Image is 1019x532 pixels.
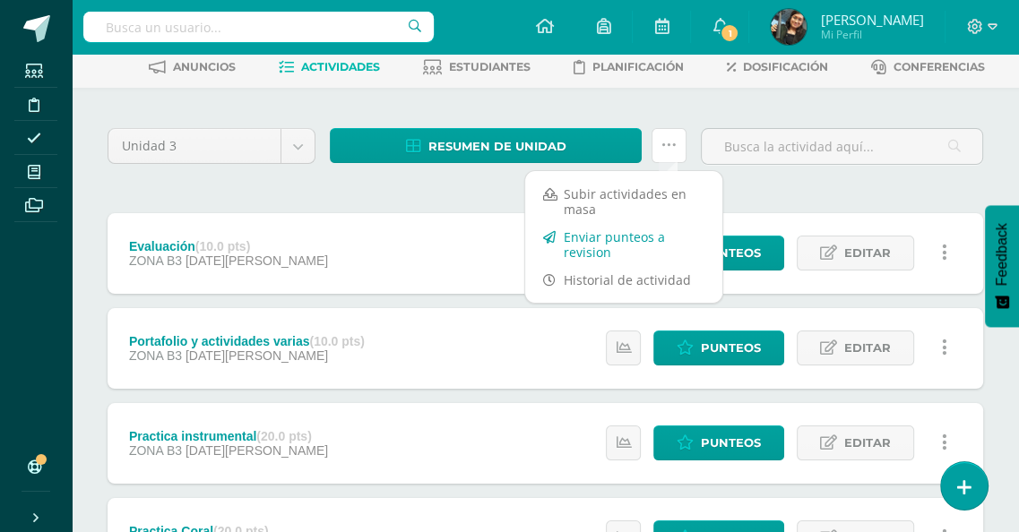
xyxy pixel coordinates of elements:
span: Planificación [592,60,684,73]
span: Unidad 3 [122,129,267,163]
span: ZONA B3 [129,348,182,363]
a: Historial de actividad [525,266,722,294]
a: Planificación [574,53,684,82]
span: Resumen de unidad [428,130,566,163]
span: Editar [844,331,891,365]
a: Actividades [279,53,380,82]
span: Punteos [701,236,761,270]
span: Estudiantes [449,60,531,73]
span: ZONA B3 [129,443,182,458]
span: Editar [844,426,891,459]
span: Actividades [301,60,380,73]
a: Conferencias [871,53,985,82]
button: Feedback - Mostrar encuesta [985,205,1019,327]
input: Busca la actividad aquí... [702,129,982,164]
span: Punteos [701,426,761,459]
a: Dosificación [727,53,828,82]
a: Punteos [653,425,784,460]
span: [DATE][PERSON_NAME] [186,348,328,363]
span: Dosificación [743,60,828,73]
span: Conferencias [894,60,985,73]
a: Resumen de unidad [330,128,642,163]
a: Unidad 3 [108,129,315,163]
a: Anuncios [149,53,236,82]
span: Mi Perfil [820,27,923,42]
a: Subir actividades en masa [525,180,722,223]
input: Busca un usuario... [83,12,434,42]
a: Punteos [653,330,784,365]
div: Practica instrumental [129,429,328,443]
span: [PERSON_NAME] [820,11,923,29]
span: Editar [844,236,891,270]
div: Portafolio y actividades varias [129,334,365,348]
span: Anuncios [173,60,236,73]
strong: (20.0 pts) [256,429,311,443]
span: [DATE][PERSON_NAME] [186,253,328,268]
span: Punteos [701,331,761,365]
img: 439d448c487c85982186577c6a0dea94.png [771,9,807,45]
span: Feedback [994,223,1010,286]
span: 1 [720,23,739,43]
a: Enviar punteos a revision [525,223,722,266]
strong: (10.0 pts) [309,334,364,348]
div: Evaluación [129,239,328,253]
span: ZONA B3 [129,253,182,268]
a: Estudiantes [423,53,531,82]
strong: (10.0 pts) [195,239,250,253]
span: [DATE][PERSON_NAME] [186,443,328,458]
